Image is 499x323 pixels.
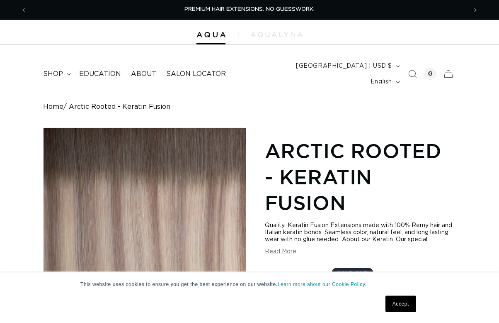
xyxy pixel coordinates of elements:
[38,65,74,83] summary: shop
[43,103,455,111] nav: breadcrumbs
[126,65,161,83] a: About
[79,70,121,78] span: Education
[366,74,403,90] button: English
[69,103,170,111] span: Arctic Rooted - Keratin Fusion
[196,32,225,38] img: Aqua Hair Extensions
[80,281,419,288] p: This website uses cookies to ensure you get the best experience on our website.
[265,268,329,284] span: $125.00 USD
[74,65,126,83] a: Education
[251,32,303,37] img: aqualyna.com
[265,248,296,255] button: Read More
[291,58,403,74] button: [GEOGRAPHIC_DATA] | USD $
[161,65,231,83] a: Salon Locator
[15,2,33,18] button: Previous announcement
[184,7,315,12] span: PREMIUM HAIR EXTENSIONS. NO GUESSWORK.
[278,281,367,287] a: Learn more about our Cookie Policy.
[265,138,456,215] h1: Arctic Rooted - Keratin Fusion
[371,78,392,86] span: English
[466,2,484,18] button: Next announcement
[403,65,421,83] summary: Search
[332,268,373,278] span: Sold out
[43,70,63,78] span: shop
[296,62,392,71] span: [GEOGRAPHIC_DATA] | USD $
[385,296,416,312] a: Accept
[166,70,226,78] span: Salon Locator
[265,222,456,243] div: Quality: Keratin Fusion Extensions made with 100% Remy hair and Italian keratin bonds. Seamless c...
[43,103,63,111] a: Home
[131,70,156,78] span: About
